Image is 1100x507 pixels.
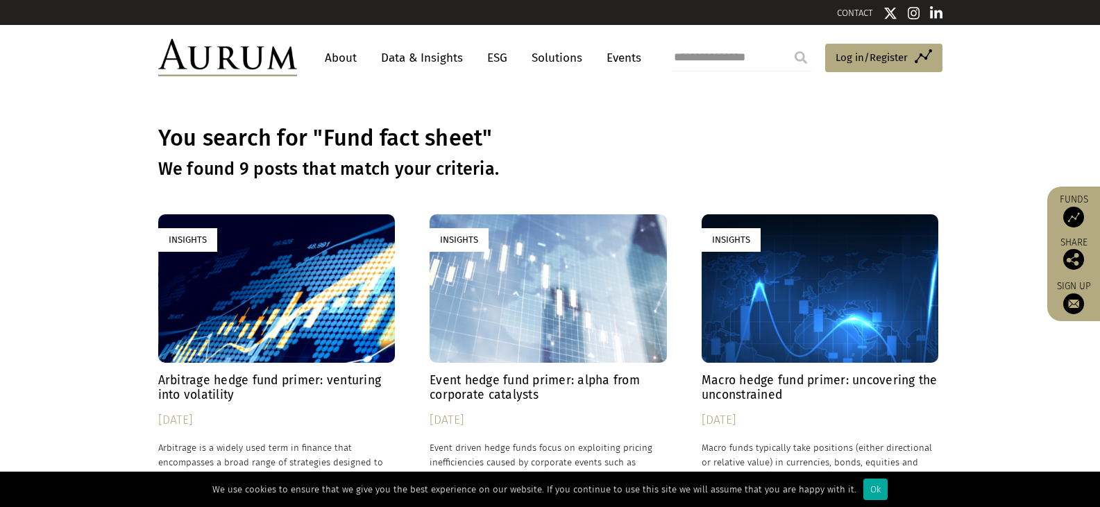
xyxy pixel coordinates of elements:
div: Share [1054,238,1093,270]
img: Instagram icon [908,6,920,20]
p: Macro funds typically take positions (either directional or relative value) in currencies, bonds,... [702,440,939,484]
img: Twitter icon [883,6,897,20]
div: [DATE] [158,411,396,430]
a: Insights Arbitrage hedge fund primer: venturing into volatility [DATE] Arbitrage is a widely used... [158,214,396,484]
div: Ok [863,479,888,500]
a: ESG [480,45,514,71]
div: Insights [430,228,489,251]
img: Sign up to our newsletter [1063,293,1084,314]
h1: You search for "Fund fact sheet" [158,125,942,152]
a: CONTACT [837,8,873,18]
h4: Macro hedge fund primer: uncovering the unconstrained [702,373,939,402]
h4: Event hedge fund primer: alpha from corporate catalysts [430,373,667,402]
p: Event driven hedge funds focus on exploiting pricing inefficiencies caused by corporate events su... [430,440,667,484]
div: Insights [158,228,217,251]
img: Share this post [1063,249,1084,270]
h3: We found 9 posts that match your criteria. [158,159,942,180]
a: About [318,45,364,71]
a: Events [600,45,641,71]
img: Aurum [158,39,297,76]
div: Insights [702,228,761,251]
input: Submit [787,44,815,71]
span: Log in/Register [836,49,908,66]
a: Insights Event hedge fund primer: alpha from corporate catalysts [DATE] Event driven hedge funds ... [430,214,667,484]
img: Linkedin icon [930,6,942,20]
a: Data & Insights [374,45,470,71]
a: Log in/Register [825,44,942,73]
div: [DATE] [702,411,939,430]
h4: Arbitrage hedge fund primer: venturing into volatility [158,373,396,402]
div: [DATE] [430,411,667,430]
a: Solutions [525,45,589,71]
a: Sign up [1054,280,1093,314]
p: Arbitrage is a widely used term in finance that encompasses a broad range of strategies designed ... [158,440,396,484]
img: Access Funds [1063,207,1084,227]
a: Insights Macro hedge fund primer: uncovering the unconstrained [DATE] Macro funds typically take ... [702,214,939,484]
a: Funds [1054,194,1093,227]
